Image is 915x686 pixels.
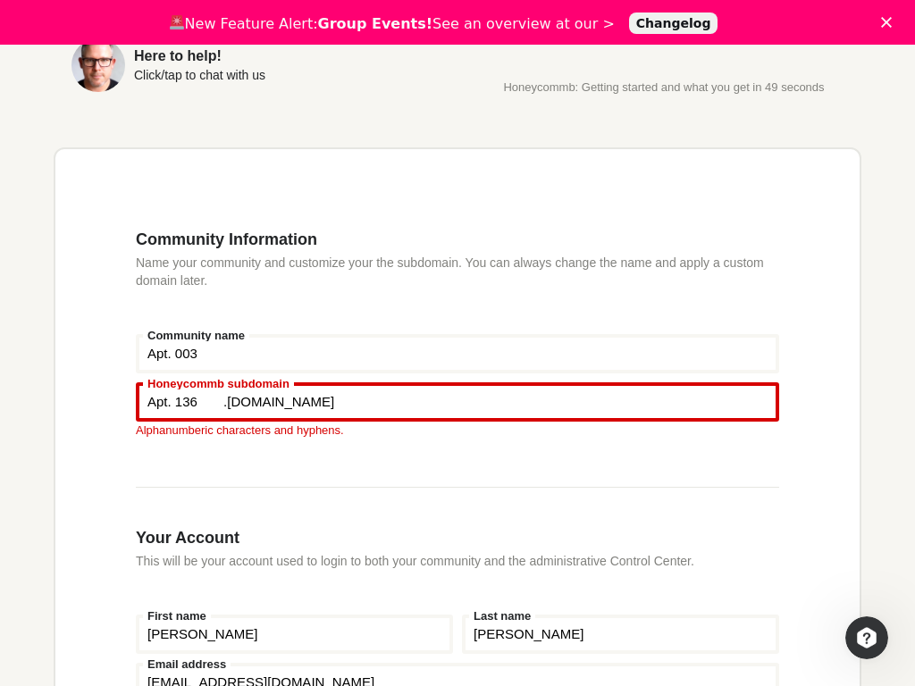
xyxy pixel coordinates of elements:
b: Group Events! [318,15,433,32]
div: Alphanumberic characters and hyphens. [136,424,779,436]
div: Click/tap to chat with us [134,69,265,81]
label: Honeycommb subdomain [143,378,294,389]
div: New Feature Alert: See an overview at our > [169,13,615,33]
h3: Community Information [136,230,779,249]
p: This will be your account used to login to both your community and the administrative Control Cen... [136,552,779,570]
a: Changelog [629,13,718,34]
input: First name [136,615,453,654]
iframe: Intercom live chat [845,616,888,659]
div: Here to help! [134,49,265,63]
input: your-subdomain.honeycommb.com [136,382,779,422]
img: Sean [71,38,125,92]
h3: Your Account [136,528,779,548]
input: Community name [136,334,779,373]
p: Honeycommb: Getting started and what you get in 49 seconds [484,81,844,94]
label: Email address [143,658,231,670]
div: Close [881,16,899,27]
input: Last name [462,615,779,654]
label: Community name [143,330,249,341]
label: Last name [469,610,535,622]
label: First name [143,610,211,622]
p: Name your community and customize your the subdomain. You can always change the name and apply a ... [136,254,779,289]
a: Here to help!Click/tap to chat with us [71,38,431,92]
